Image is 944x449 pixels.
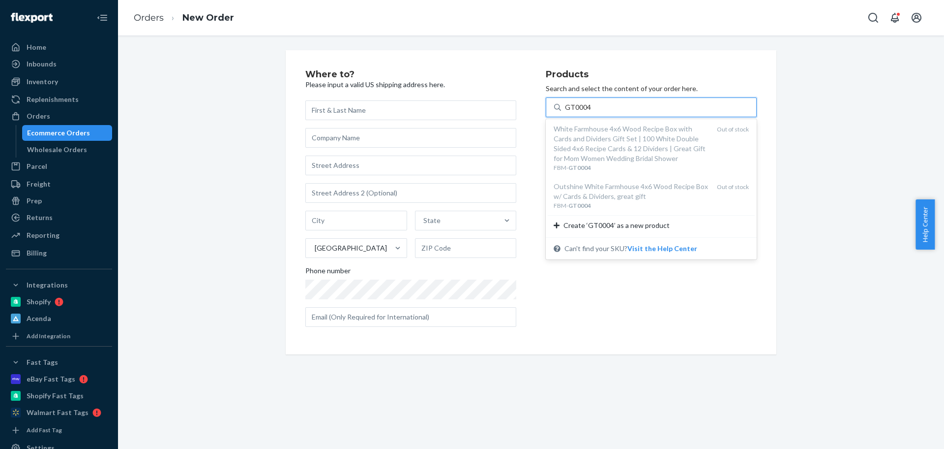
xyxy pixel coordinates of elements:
[314,243,315,253] input: [GEOGRAPHIC_DATA]
[6,56,112,72] a: Inbounds
[305,156,516,175] input: Street Address
[6,245,112,261] a: Billing
[305,307,516,327] input: Email (Only Required for International)
[27,248,47,258] div: Billing
[6,92,112,107] a: Replenishments
[6,277,112,293] button: Integrations
[6,193,112,209] a: Prep
[27,374,75,384] div: eBay Fast Tags
[27,95,79,104] div: Replenishments
[6,227,112,243] a: Reporting
[563,221,670,230] span: Create ‘GT0004’ as a new product
[717,126,749,133] span: Out of stock
[27,213,53,223] div: Returns
[423,216,441,225] div: State
[126,3,242,32] ol: breadcrumbs
[27,408,88,417] div: Walmart Fast Tags
[907,8,926,28] button: Open account menu
[863,8,883,28] button: Open Search Box
[27,111,50,121] div: Orders
[315,243,387,253] div: [GEOGRAPHIC_DATA]
[27,426,62,434] div: Add Fast Tag
[627,244,697,254] button: Outshine Co. White 4x6 Wood Recipe Box w/ Cards & Dividers NewFBM-GT0004Outshine White Wooden Rec...
[6,311,112,326] a: Acenda
[6,330,112,342] a: Add Integration
[568,164,591,171] em: GT0004
[305,70,516,80] h2: Where to?
[305,80,516,90] p: Please input a valid US shipping address here.
[27,59,57,69] div: Inbounds
[27,128,90,138] div: Ecommerce Orders
[22,142,113,158] a: Wholesale Orders
[27,145,87,155] div: Wholesale Orders
[546,70,757,80] h2: Products
[915,199,935,250] button: Help Center
[6,424,112,436] a: Add Fast Tag
[6,176,112,192] a: Freight
[27,196,42,206] div: Prep
[27,280,68,290] div: Integrations
[6,354,112,370] button: Fast Tags
[27,179,51,189] div: Freight
[6,371,112,387] a: eBay Fast Tags
[6,108,112,124] a: Orders
[92,8,112,28] button: Close Navigation
[717,183,749,191] span: Out of stock
[6,74,112,90] a: Inventory
[27,77,58,87] div: Inventory
[565,102,591,112] input: Outshine Co. White 4x6 Wood Recipe Box w/ Cards & Dividers NewFBM-GT0004Outshine White Wooden Rec...
[27,332,70,340] div: Add Integration
[134,12,164,23] a: Orders
[554,124,709,163] div: White Farmhouse 4x6 Wood Recipe Box with Cards and Dividers Gift Set | 100 White Double Sided 4x6...
[564,244,697,254] span: Can't find your SKU?
[182,12,234,23] a: New Order
[305,100,516,120] input: First & Last Name
[305,183,516,203] input: Street Address 2 (Optional)
[568,202,591,209] em: GT0004
[554,182,709,201] div: Outshine White Farmhouse 4x6 Wood Recipe Box w/ Cards & Dividers, great gift
[554,201,709,210] div: FBM-
[6,210,112,225] a: Returns
[27,314,51,323] div: Acenda
[305,128,516,148] input: Company Name
[6,39,112,55] a: Home
[27,357,58,367] div: Fast Tags
[305,211,407,230] input: City
[305,266,351,280] span: Phone number
[6,159,112,174] a: Parcel
[27,230,59,240] div: Reporting
[415,238,517,258] input: ZIP Code
[6,405,112,420] a: Walmart Fast Tags
[11,13,53,23] img: Flexport logo
[546,84,757,94] p: Search and select the content of your order here.
[27,297,51,307] div: Shopify
[27,161,47,171] div: Parcel
[885,8,905,28] button: Open notifications
[27,391,84,401] div: Shopify Fast Tags
[6,388,112,404] a: Shopify Fast Tags
[27,42,46,52] div: Home
[554,163,709,172] div: FBM-
[6,294,112,310] a: Shopify
[22,125,113,141] a: Ecommerce Orders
